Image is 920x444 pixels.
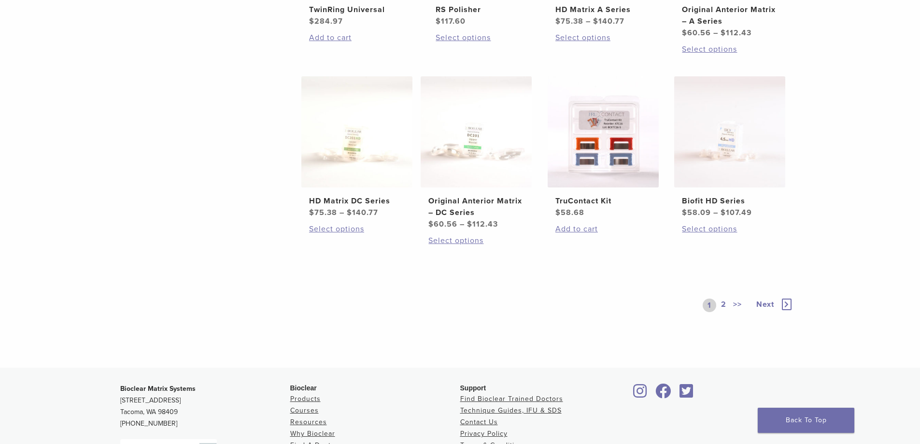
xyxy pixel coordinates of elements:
h2: TwinRing Universal [309,4,405,15]
h2: HD Matrix DC Series [309,195,405,207]
a: Add to cart: “TruContact Kit” [555,223,651,235]
a: Privacy Policy [460,430,508,438]
a: Back To Top [758,408,854,433]
span: – [713,28,718,38]
a: >> [731,299,744,312]
span: $ [347,208,352,217]
a: Select options for “HD Matrix A Series” [555,32,651,43]
span: $ [309,16,314,26]
bdi: 58.68 [555,208,584,217]
h2: Biofit HD Series [682,195,778,207]
h2: Original Anterior Matrix – DC Series [428,195,524,218]
a: Select options for “Original Anterior Matrix - A Series” [682,43,778,55]
a: Products [290,395,321,403]
a: Bioclear [652,389,675,399]
h2: RS Polisher [436,4,531,15]
a: Why Bioclear [290,430,335,438]
a: 2 [719,299,728,312]
span: $ [721,28,726,38]
bdi: 140.77 [593,16,624,26]
span: $ [682,28,687,38]
a: Select options for “RS Polisher” [436,32,531,43]
h2: TruContact Kit [555,195,651,207]
img: HD Matrix DC Series [301,76,412,187]
span: $ [436,16,441,26]
bdi: 112.43 [721,28,751,38]
span: Support [460,384,486,392]
bdi: 117.60 [436,16,466,26]
bdi: 284.97 [309,16,343,26]
span: $ [682,208,687,217]
span: $ [309,208,314,217]
bdi: 75.38 [555,16,583,26]
img: TruContact Kit [548,76,659,187]
a: Find Bioclear Trained Doctors [460,395,563,403]
span: – [713,208,718,217]
span: – [586,16,591,26]
strong: Bioclear Matrix Systems [120,385,196,393]
a: Contact Us [460,418,498,426]
a: Select options for “HD Matrix DC Series” [309,223,405,235]
a: TruContact KitTruContact Kit $58.68 [547,76,660,218]
a: Bioclear [677,389,697,399]
bdi: 60.56 [682,28,711,38]
a: Biofit HD SeriesBiofit HD Series [674,76,786,218]
span: $ [467,219,472,229]
bdi: 140.77 [347,208,378,217]
span: – [340,208,344,217]
span: Bioclear [290,384,317,392]
span: $ [428,219,434,229]
a: Bioclear [630,389,651,399]
a: Technique Guides, IFU & SDS [460,406,562,415]
img: Original Anterior Matrix - DC Series [421,76,532,187]
a: Add to cart: “TwinRing Universal” [309,32,405,43]
p: [STREET_ADDRESS] Tacoma, WA 98409 [PHONE_NUMBER] [120,383,290,430]
img: Biofit HD Series [674,76,785,187]
a: Resources [290,418,327,426]
h2: HD Matrix A Series [555,4,651,15]
a: Original Anterior Matrix - DC SeriesOriginal Anterior Matrix – DC Series [420,76,533,230]
a: HD Matrix DC SeriesHD Matrix DC Series [301,76,413,218]
bdi: 107.49 [721,208,752,217]
a: Select options for “Biofit HD Series” [682,223,778,235]
span: $ [593,16,598,26]
span: $ [555,208,561,217]
a: Courses [290,406,319,415]
span: $ [721,208,726,217]
a: 1 [703,299,716,312]
bdi: 58.09 [682,208,711,217]
bdi: 60.56 [428,219,457,229]
bdi: 75.38 [309,208,337,217]
bdi: 112.43 [467,219,498,229]
span: $ [555,16,561,26]
h2: Original Anterior Matrix – A Series [682,4,778,27]
span: Next [756,300,774,309]
a: Select options for “Original Anterior Matrix - DC Series” [428,235,524,246]
span: – [460,219,465,229]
